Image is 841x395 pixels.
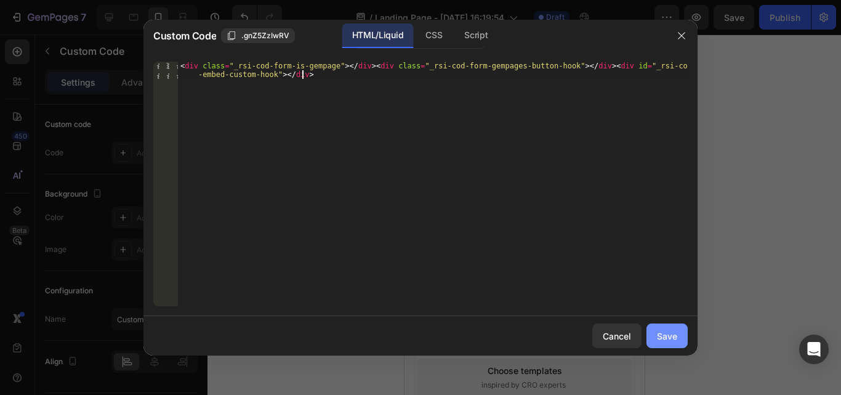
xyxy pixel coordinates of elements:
span: .gnZ5ZzIwRV [241,30,289,41]
span: Custom Code [153,28,216,43]
div: 1 [153,62,178,79]
div: HTML/Liquid [342,23,413,48]
button: Cancel [592,324,642,348]
div: Custom Code [15,213,68,224]
div: Cancel [603,330,631,343]
span: Add section [10,303,69,316]
button: .gnZ5ZzIwRV [221,28,295,43]
span: inspired by CRO experts [77,345,161,356]
div: Choose templates [83,330,158,343]
div: Script [454,23,497,48]
button: Save [646,324,688,348]
div: Save [657,330,677,343]
div: CSS [416,23,452,48]
div: Open Intercom Messenger [799,335,829,364]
